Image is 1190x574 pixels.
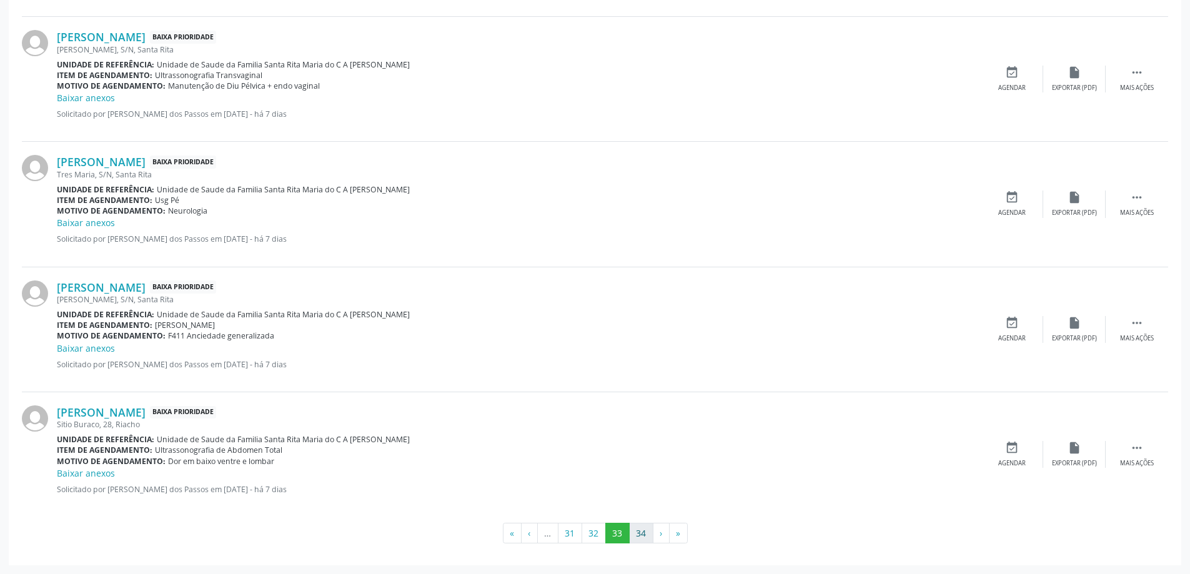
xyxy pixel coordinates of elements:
div: Mais ações [1120,334,1154,343]
b: Item de agendamento: [57,195,152,205]
b: Motivo de agendamento: [57,330,166,341]
div: Mais ações [1120,84,1154,92]
b: Unidade de referência: [57,434,154,445]
span: [PERSON_NAME] [155,320,215,330]
i:  [1130,191,1144,204]
img: img [22,30,48,56]
span: Baixa Prioridade [150,156,216,169]
div: [PERSON_NAME], S/N, Santa Rita [57,44,981,55]
img: img [22,405,48,432]
span: Baixa Prioridade [150,406,216,419]
div: Exportar (PDF) [1052,209,1097,217]
button: Go to last page [669,523,688,544]
button: Go to page 33 [605,523,630,544]
b: Motivo de agendamento: [57,456,166,467]
span: Baixa Prioridade [150,31,216,44]
div: [PERSON_NAME], S/N, Santa Rita [57,294,981,305]
div: Sitio Buraco, 28, Riacho [57,419,981,430]
span: Ultrassonografia de Abdomen Total [155,445,282,455]
span: Unidade de Saude da Familia Santa Rita Maria do C A [PERSON_NAME] [157,184,410,195]
img: img [22,280,48,307]
a: Baixar anexos [57,467,115,479]
b: Motivo de agendamento: [57,81,166,91]
b: Unidade de referência: [57,309,154,320]
span: Neurologia [168,205,207,216]
div: Exportar (PDF) [1052,84,1097,92]
b: Unidade de referência: [57,59,154,70]
i: insert_drive_file [1068,441,1081,455]
a: [PERSON_NAME] [57,405,146,419]
p: Solicitado por [PERSON_NAME] dos Passos em [DATE] - há 7 dias [57,359,981,370]
b: Item de agendamento: [57,70,152,81]
i: insert_drive_file [1068,191,1081,204]
span: Usg Pé [155,195,179,205]
img: img [22,155,48,181]
ul: Pagination [22,523,1168,544]
a: Baixar anexos [57,92,115,104]
i: event_available [1005,191,1019,204]
button: Go to first page [503,523,522,544]
span: Unidade de Saude da Familia Santa Rita Maria do C A [PERSON_NAME] [157,434,410,445]
b: Item de agendamento: [57,445,152,455]
a: Baixar anexos [57,342,115,354]
a: Baixar anexos [57,217,115,229]
div: Agendar [998,459,1026,468]
i: event_available [1005,441,1019,455]
b: Item de agendamento: [57,320,152,330]
div: Agendar [998,334,1026,343]
p: Solicitado por [PERSON_NAME] dos Passos em [DATE] - há 7 dias [57,234,981,244]
a: [PERSON_NAME] [57,30,146,44]
span: Unidade de Saude da Familia Santa Rita Maria do C A [PERSON_NAME] [157,59,410,70]
a: [PERSON_NAME] [57,155,146,169]
span: Dor em baixo ventre e lombar [168,456,274,467]
b: Motivo de agendamento: [57,205,166,216]
a: [PERSON_NAME] [57,280,146,294]
button: Go to page 32 [582,523,606,544]
div: Tres Maria, S/N, Santa Rita [57,169,981,180]
b: Unidade de referência: [57,184,154,195]
div: Mais ações [1120,209,1154,217]
i: insert_drive_file [1068,316,1081,330]
i: event_available [1005,66,1019,79]
button: Go to page 34 [629,523,653,544]
i: event_available [1005,316,1019,330]
span: Unidade de Saude da Familia Santa Rita Maria do C A [PERSON_NAME] [157,309,410,320]
span: F411 Anciedade generalizada [168,330,274,341]
i:  [1130,66,1144,79]
div: Agendar [998,209,1026,217]
p: Solicitado por [PERSON_NAME] dos Passos em [DATE] - há 7 dias [57,109,981,119]
i:  [1130,441,1144,455]
i:  [1130,316,1144,330]
p: Solicitado por [PERSON_NAME] dos Passos em [DATE] - há 7 dias [57,484,981,495]
button: Go to next page [653,523,670,544]
span: Ultrassonografia Transvaginal [155,70,262,81]
span: Baixa Prioridade [150,280,216,294]
span: Manutenção de Diu Pélvica + endo vaginal [168,81,320,91]
div: Exportar (PDF) [1052,459,1097,468]
div: Exportar (PDF) [1052,334,1097,343]
button: Go to page 31 [558,523,582,544]
div: Agendar [998,84,1026,92]
button: Go to previous page [521,523,538,544]
i: insert_drive_file [1068,66,1081,79]
div: Mais ações [1120,459,1154,468]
